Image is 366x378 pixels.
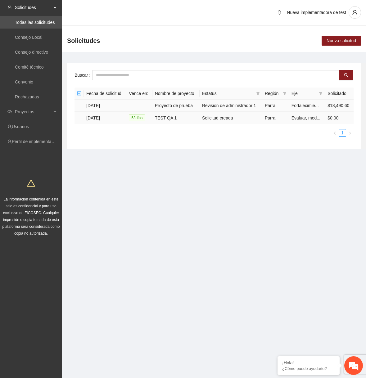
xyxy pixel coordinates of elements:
[102,3,117,18] div: Minimizar ventana de chat en vivo
[318,89,324,98] span: filter
[349,10,361,15] span: user
[291,90,317,97] span: Eje
[200,100,262,112] td: Revisión de administrador 1
[200,112,262,124] td: Solicitud creada
[331,129,339,137] button: left
[339,129,346,136] a: 1
[339,129,346,137] li: 1
[3,169,118,191] textarea: Escriba su mensaje y pulse “Intro”
[331,129,339,137] li: Previous Page
[287,10,346,15] span: Nueva implementadora de test
[346,129,354,137] button: right
[319,92,323,95] span: filter
[36,83,86,146] span: Estamos en línea.
[325,112,354,124] td: $0.00
[15,79,33,84] a: Convenio
[256,92,260,95] span: filter
[2,197,60,236] span: La información contenida en este sitio es confidencial y para uso exclusivo de FICOSEC. Cualquier...
[12,124,29,129] a: Usuarios
[84,112,126,124] td: [DATE]
[339,70,353,80] button: search
[7,110,12,114] span: eye
[275,10,284,15] span: bell
[255,89,261,98] span: filter
[15,50,48,55] a: Consejo directivo
[283,92,287,95] span: filter
[15,65,44,70] a: Comité técnico
[129,115,145,121] span: 53 día s
[152,88,200,100] th: Nombre de proyecto
[84,100,126,112] td: [DATE]
[322,36,361,46] button: Nueva solicitud
[7,5,12,10] span: inbox
[282,89,288,98] span: filter
[152,112,200,124] td: TEST QA 1
[262,100,289,112] td: Parral
[291,103,319,108] span: Fortalecimie...
[84,88,126,100] th: Fecha de solicitud
[325,100,354,112] td: $18,490.60
[15,20,55,25] a: Todas las solicitudes
[274,7,284,17] button: bell
[282,366,335,371] p: ¿Cómo puedo ayudarte?
[77,91,81,96] span: minus-square
[126,88,152,100] th: Vence en:
[333,131,337,135] span: left
[15,94,39,99] a: Rechazadas
[282,360,335,365] div: ¡Hola!
[27,179,35,187] span: warning
[344,73,348,78] span: search
[291,115,320,120] span: Evaluar, med...
[346,129,354,137] li: Next Page
[348,131,352,135] span: right
[325,88,354,100] th: Solicitado
[202,90,254,97] span: Estatus
[15,1,52,14] span: Solicitudes
[15,35,43,40] a: Consejo Local
[265,90,280,97] span: Región
[75,70,92,80] label: Buscar
[349,6,361,19] button: user
[327,37,356,44] span: Nueva solicitud
[15,106,52,118] span: Proyectos
[67,36,100,46] span: Solicitudes
[12,139,60,144] a: Perfil de implementadora
[152,100,200,112] td: Proyecto de prueba
[32,32,104,40] div: Chatee con nosotros ahora
[262,112,289,124] td: Parral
